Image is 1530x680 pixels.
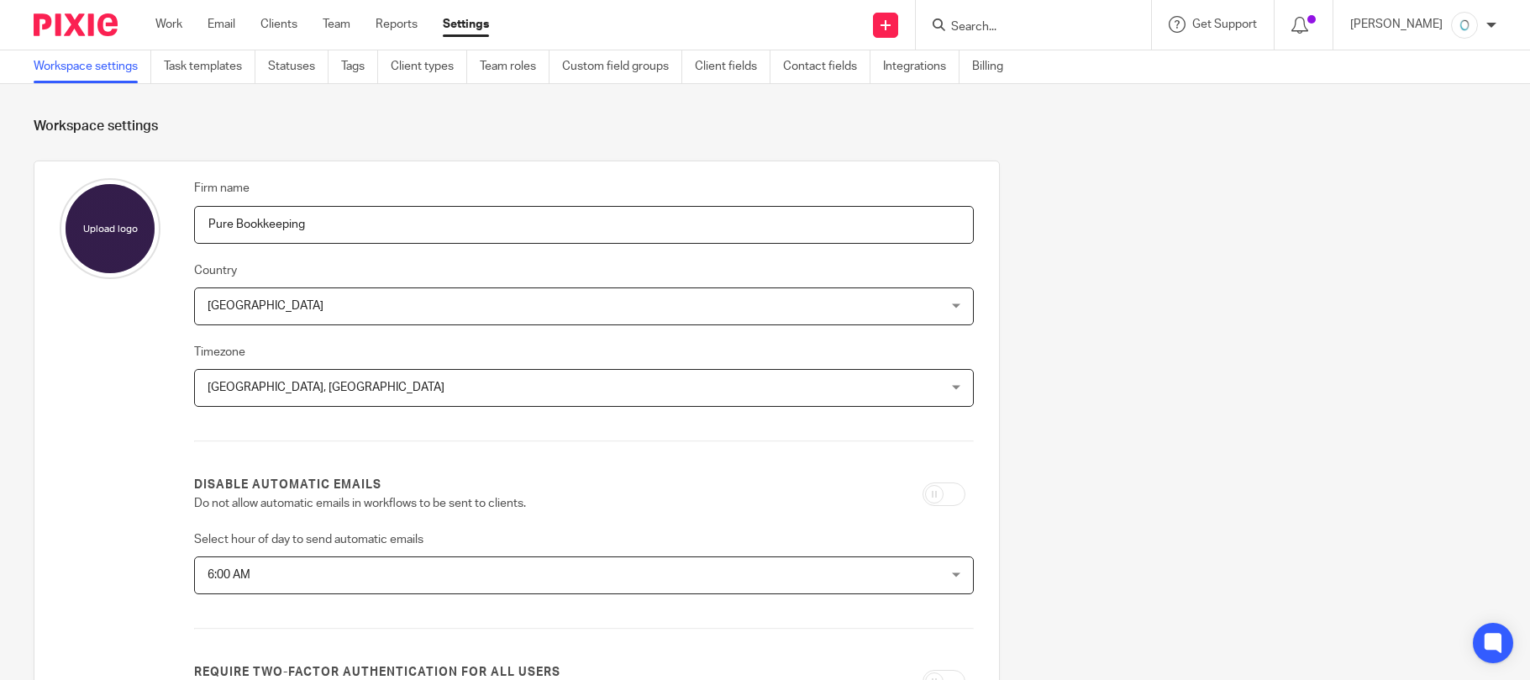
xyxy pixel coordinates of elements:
[391,50,467,83] a: Client types
[260,16,297,33] a: Clients
[155,16,182,33] a: Work
[194,344,245,361] label: Timezone
[164,50,255,83] a: Task templates
[1192,18,1257,30] span: Get Support
[194,477,381,493] label: Disable automatic emails
[194,262,237,279] label: Country
[443,16,489,33] a: Settings
[562,50,682,83] a: Custom field groups
[208,382,444,393] span: [GEOGRAPHIC_DATA], [GEOGRAPHIC_DATA]
[695,50,770,83] a: Client fields
[34,13,118,36] img: Pixie
[208,16,235,33] a: Email
[949,20,1101,35] input: Search
[34,50,151,83] a: Workspace settings
[208,300,323,312] span: [GEOGRAPHIC_DATA]
[194,531,423,548] label: Select hour of day to send automatic emails
[208,569,250,581] span: 6:00 AM
[34,118,1496,135] h1: Workspace settings
[1350,16,1443,33] p: [PERSON_NAME]
[376,16,418,33] a: Reports
[194,180,250,197] label: Firm name
[480,50,549,83] a: Team roles
[194,206,974,244] input: Name of your firm
[341,50,378,83] a: Tags
[1451,12,1478,39] img: a---sample2.png
[783,50,870,83] a: Contact fields
[268,50,329,83] a: Statuses
[194,495,705,512] p: Do not allow automatic emails in workflows to be sent to clients.
[323,16,350,33] a: Team
[972,50,1016,83] a: Billing
[883,50,960,83] a: Integrations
